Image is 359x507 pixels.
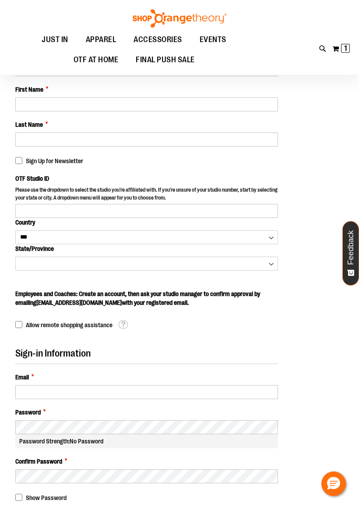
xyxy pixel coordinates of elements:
[15,434,278,448] div: Password Strength:
[200,30,226,50] span: EVENTS
[191,30,235,50] a: EVENTS
[77,30,125,50] a: APPAREL
[26,494,67,501] span: Show Password
[70,438,103,445] span: No Password
[347,230,355,265] span: Feedback
[15,219,35,226] span: Country
[134,30,182,50] span: ACCESSORIES
[15,290,260,306] span: Employees and Coaches: Create an account, then ask your studio manager to confirm approval by ema...
[127,50,204,70] a: FINAL PUSH SALE
[74,50,119,70] span: OTF AT HOME
[33,30,77,50] a: JUST IN
[15,373,29,382] span: Email
[26,157,83,164] span: Sign Up for Newsletter
[15,348,91,359] span: Sign-in Information
[131,9,228,28] img: Shop Orangetheory
[86,30,116,50] span: APPAREL
[125,30,191,50] a: ACCESSORIES
[344,44,347,53] span: 1
[15,120,43,129] span: Last Name
[15,245,54,252] span: State/Province
[15,457,62,466] span: Confirm Password
[15,186,278,204] p: Please use the dropdown to select the studio you're affiliated with. If you're unsure of your stu...
[42,30,68,50] span: JUST IN
[15,85,43,94] span: First Name
[15,408,41,417] span: Password
[321,471,346,496] button: Hello, have a question? Let’s chat.
[136,50,195,70] span: FINAL PUSH SALE
[26,321,113,328] span: Allow remote shopping assistance
[15,175,49,182] span: OTF Studio ID
[342,221,359,286] button: Feedback - Show survey
[65,50,127,70] a: OTF AT HOME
